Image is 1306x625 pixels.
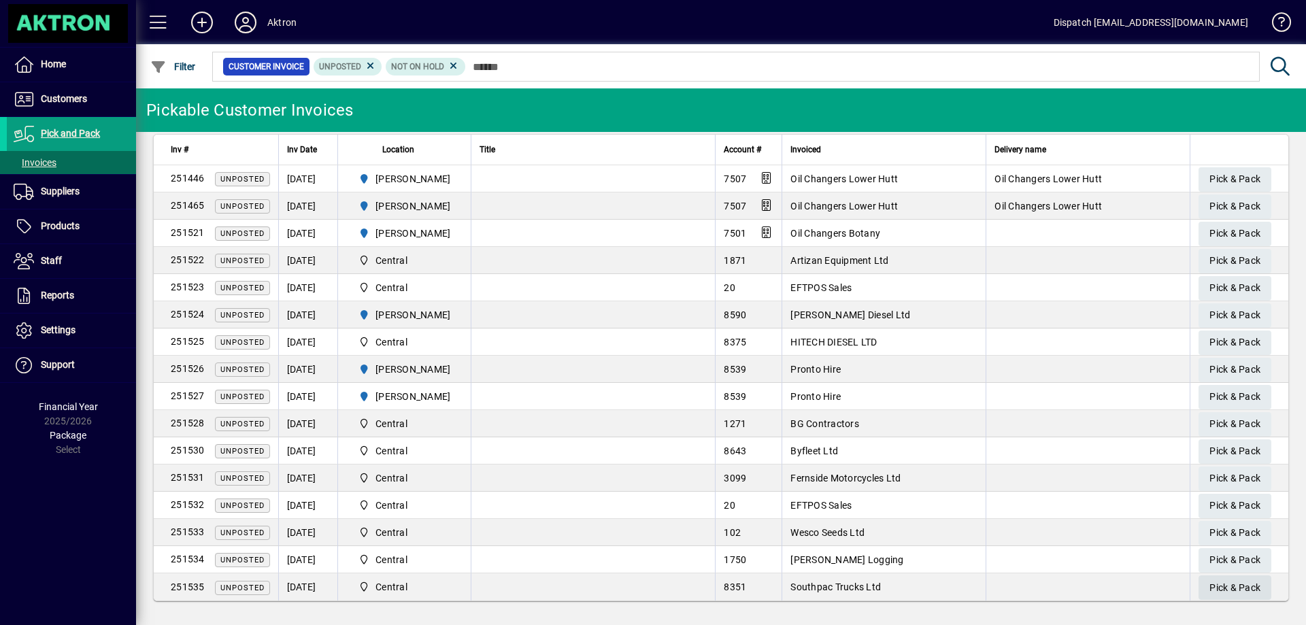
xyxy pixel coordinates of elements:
span: 8539 [724,391,746,402]
span: Invoiced [790,142,821,157]
span: Pick & Pack [1209,277,1260,299]
span: 7507 [724,201,746,212]
span: 251530 [171,445,205,456]
span: Unposted [220,392,265,401]
span: 20 [724,500,735,511]
td: [DATE] [278,328,337,356]
div: Invoiced [790,142,977,157]
span: 251534 [171,554,205,564]
button: Pick & Pack [1199,249,1271,273]
mat-chip: Customer Invoice Status: Unposted [314,58,382,75]
span: Byfleet Ltd [790,445,838,456]
span: Products [41,220,80,231]
td: [DATE] [278,220,337,247]
a: Staff [7,244,136,278]
span: HAMILTON [353,225,456,241]
span: Pick & Pack [1209,440,1260,462]
span: 102 [724,527,741,538]
span: 251523 [171,282,205,292]
span: Central [375,444,407,458]
a: Home [7,48,136,82]
td: [DATE] [278,274,337,301]
button: Pick & Pack [1199,195,1271,219]
span: 251525 [171,336,205,347]
span: Central [375,471,407,485]
span: Inv Date [287,142,317,157]
div: Aktron [267,12,297,33]
button: Pick & Pack [1199,575,1271,600]
span: Customers [41,93,87,104]
div: Account # [724,142,773,157]
td: [DATE] [278,410,337,437]
div: Delivery name [994,142,1182,157]
span: Pick & Pack [1209,222,1260,245]
a: Suppliers [7,175,136,209]
span: Unposted [220,311,265,320]
span: BG Contractors [790,418,859,429]
span: Central [353,579,456,595]
span: [PERSON_NAME] [375,362,450,376]
span: 251531 [171,472,205,483]
span: Unposted [220,584,265,592]
div: Inv # [171,142,270,157]
span: 3099 [724,473,746,484]
span: Oil Changers Lower Hutt [790,201,898,212]
button: Pick & Pack [1199,548,1271,573]
a: Settings [7,314,136,348]
span: 20 [724,282,735,293]
td: [DATE] [278,301,337,328]
div: Dispatch [EMAIL_ADDRESS][DOMAIN_NAME] [1054,12,1248,33]
span: Unposted [220,474,265,483]
a: Invoices [7,151,136,174]
span: Central [353,552,456,568]
span: Unposted [220,202,265,211]
span: Central [353,280,456,296]
span: HAMILTON [353,198,456,214]
span: 8590 [724,309,746,320]
span: 8643 [724,445,746,456]
span: [PERSON_NAME] [375,390,450,403]
span: Pronto Hire [790,364,841,375]
span: 1750 [724,554,746,565]
span: 8375 [724,337,746,348]
span: Central [375,335,407,349]
span: Support [41,359,75,370]
span: Pick & Pack [1209,250,1260,272]
span: 251521 [171,227,205,238]
span: Wesco Seeds Ltd [790,527,865,538]
span: Unposted [220,175,265,184]
button: Add [180,10,224,35]
span: Suppliers [41,186,80,197]
div: Pickable Customer Invoices [146,99,354,121]
span: Oil Changers Lower Hutt [790,173,898,184]
a: Reports [7,279,136,313]
span: Central [353,497,456,513]
button: Pick & Pack [1199,222,1271,246]
span: Pick & Pack [1209,549,1260,571]
span: Central [375,499,407,512]
span: 251535 [171,581,205,592]
span: Fernside Motorcycles Ltd [790,473,901,484]
span: 7507 [724,173,746,184]
span: EFTPOS Sales [790,500,852,511]
span: 251526 [171,363,205,374]
td: [DATE] [278,546,337,573]
a: Customers [7,82,136,116]
span: Filter [150,61,196,72]
span: 251446 [171,173,205,184]
a: Products [7,209,136,243]
span: Oil Changers Lower Hutt [994,201,1102,212]
td: [DATE] [278,383,337,410]
span: Pick & Pack [1209,467,1260,490]
span: Central [353,252,456,269]
button: Pick & Pack [1199,412,1271,437]
span: [PERSON_NAME] Diesel Ltd [790,309,910,320]
td: [DATE] [278,573,337,601]
button: Pick & Pack [1199,358,1271,382]
button: Pick & Pack [1199,521,1271,545]
span: Inv # [171,142,188,157]
td: [DATE] [278,356,337,383]
span: [PERSON_NAME] [375,308,450,322]
div: Location [346,142,463,157]
td: [DATE] [278,437,337,464]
